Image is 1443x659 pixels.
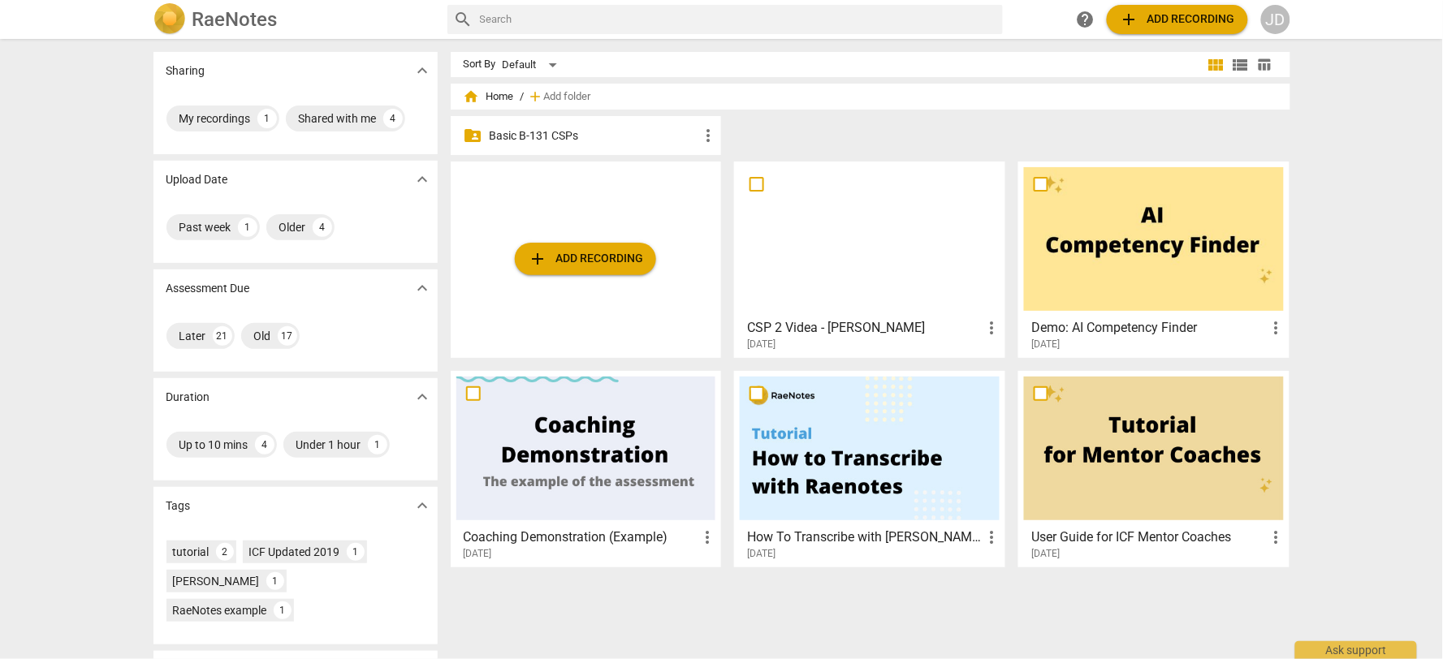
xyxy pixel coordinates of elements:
div: 1 [266,572,284,590]
span: / [521,91,525,103]
h3: Demo: AI Competency Finder [1031,318,1266,338]
h3: Coaching Demonstration (Example) [464,528,698,547]
div: Ask support [1295,641,1417,659]
p: Tags [166,497,191,515]
div: 1 [368,435,387,454]
span: more_vert [1266,528,1285,547]
span: Add recording [528,249,643,269]
button: Show more [410,276,434,300]
div: 4 [313,218,332,237]
div: 1 [347,543,365,561]
p: Duration [166,389,210,406]
span: expand_more [413,61,432,80]
a: LogoRaeNotes [153,3,434,36]
div: 1 [274,601,292,619]
span: more_vert [698,126,718,145]
span: view_list [1231,55,1251,75]
span: [DATE] [1031,338,1060,351]
div: tutorial [173,544,210,560]
span: search [454,10,473,29]
span: [DATE] [1031,547,1060,561]
button: Show more [410,385,434,409]
p: Assessment Due [166,280,250,297]
div: RaeNotes example [173,602,267,618]
div: Shared with me [299,110,377,127]
span: [DATE] [747,547,776,561]
p: Upload Date [166,171,228,188]
img: Logo [153,3,186,36]
span: expand_more [413,387,432,407]
a: Help [1071,5,1100,34]
h2: RaeNotes [192,8,278,31]
button: Table view [1253,53,1277,77]
span: add [528,249,547,269]
p: Sharing [166,62,205,80]
div: Under 1 hour [296,437,361,453]
div: 4 [383,109,403,128]
span: table_chart [1257,57,1272,72]
span: add [1120,10,1139,29]
div: ICF Updated 2019 [249,544,340,560]
span: [DATE] [747,338,776,351]
span: view_module [1207,55,1226,75]
a: Coaching Demonstration (Example)[DATE] [456,377,716,560]
div: 2 [216,543,234,561]
span: more_vert [1266,318,1285,338]
div: 21 [213,326,232,346]
button: JD [1261,5,1290,34]
span: [DATE] [464,547,492,561]
div: My recordings [179,110,251,127]
span: expand_more [413,496,432,515]
span: more_vert [698,528,717,547]
span: folder_shared [464,126,483,145]
div: Sort By [464,58,496,71]
div: 17 [278,326,297,346]
div: 1 [257,109,277,128]
div: Past week [179,219,231,235]
span: more_vert [982,528,1001,547]
div: 1 [238,218,257,237]
button: Show more [410,58,434,83]
button: Show more [410,493,434,518]
button: List view [1229,53,1253,77]
button: Upload [515,243,656,275]
span: more_vert [982,318,1001,338]
a: CSP 2 Videa - [PERSON_NAME][DATE] [740,167,1000,351]
a: User Guide for ICF Mentor Coaches[DATE] [1024,377,1284,560]
div: Old [254,328,271,344]
span: expand_more [413,278,432,298]
span: Add folder [544,91,591,103]
a: Demo: AI Competency Finder[DATE] [1024,167,1284,351]
span: expand_more [413,170,432,189]
input: Search [480,6,996,32]
h3: How To Transcribe with RaeNotes [747,528,982,547]
div: 4 [255,435,274,454]
h3: CSP 2 Videa - James Dibb-Simkin [747,318,982,338]
div: Later [179,328,206,344]
span: home [464,88,480,105]
span: help [1076,10,1095,29]
button: Tile view [1204,53,1229,77]
span: Home [464,88,514,105]
div: Default [503,52,563,78]
span: Add recording [1120,10,1235,29]
button: Show more [410,167,434,192]
div: Up to 10 mins [179,437,248,453]
button: Upload [1107,5,1248,34]
div: Older [279,219,306,235]
p: Basic B-131 CSPs [490,127,699,144]
span: add [528,88,544,105]
div: [PERSON_NAME] [173,573,260,589]
a: How To Transcribe with [PERSON_NAME][DATE] [740,377,1000,560]
h3: User Guide for ICF Mentor Coaches [1031,528,1266,547]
